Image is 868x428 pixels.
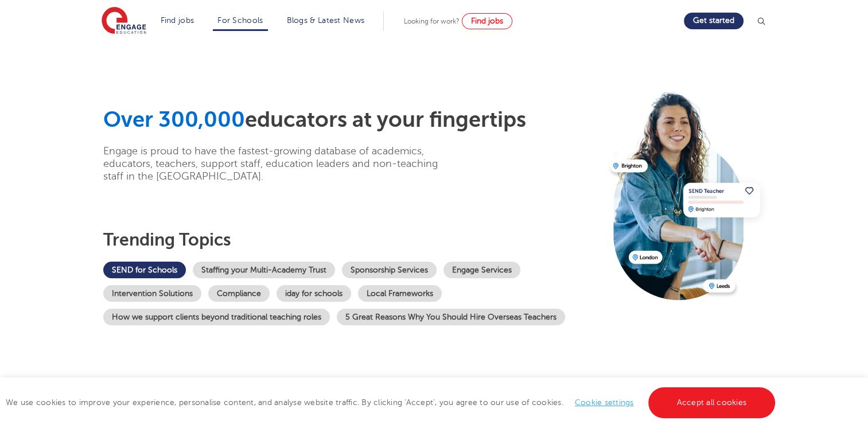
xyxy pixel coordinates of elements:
a: For Schools [217,16,263,25]
span: Looking for work? [404,17,460,25]
a: Engage Services [443,262,520,278]
a: Sponsorship Services [342,262,437,278]
a: Intervention Solutions [103,285,201,302]
span: We use cookies to improve your experience, personalise content, and analyse website traffic. By c... [6,398,778,407]
span: Over 300,000 [103,107,245,132]
a: How we support clients beyond traditional teaching roles [103,309,330,325]
a: Accept all cookies [648,387,776,418]
a: Cookie settings [575,398,634,407]
a: Find jobs [462,13,512,29]
a: SEND for Schools [103,262,186,278]
a: Find jobs [161,16,194,25]
a: Blogs & Latest News [287,16,365,25]
a: Compliance [208,285,270,302]
span: Find jobs [471,17,503,25]
a: 5 Great Reasons Why You Should Hire Overseas Teachers [337,309,565,325]
a: Get started [684,13,744,29]
a: Staffing your Multi-Academy Trust [193,262,335,278]
a: iday for schools [277,285,351,302]
h3: Trending topics [103,229,601,250]
h1: educators at your fingertips [103,107,601,133]
a: Local Frameworks [358,285,442,302]
p: Engage is proud to have the fastest-growing database of academics, educators, teachers, support s... [103,145,456,182]
img: Engage Education [102,7,146,36]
